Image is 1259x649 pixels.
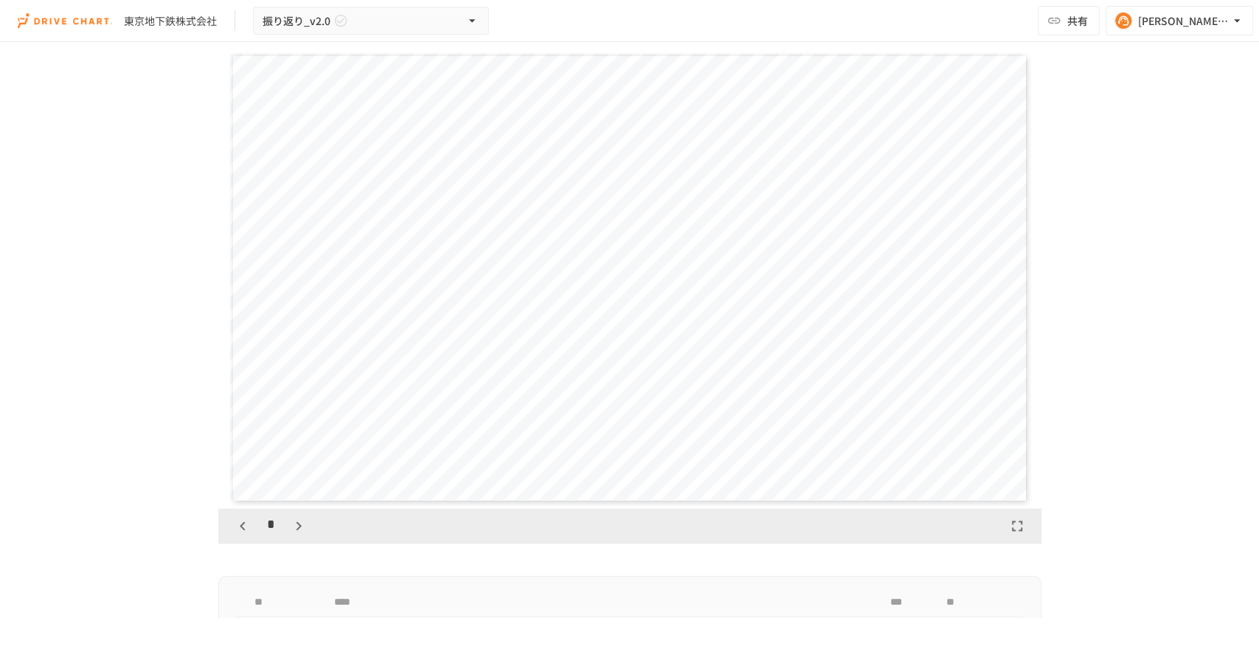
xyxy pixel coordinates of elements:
[1067,13,1088,29] span: 共有
[1038,6,1100,35] button: 共有
[124,13,217,29] div: 東京地下鉄株式会社
[218,47,1041,509] div: Page 2
[1106,6,1253,35] button: [PERSON_NAME][EMAIL_ADDRESS][DOMAIN_NAME]
[263,12,330,30] span: 振り返り_v2.0
[253,7,489,35] button: 振り返り_v2.0
[18,9,112,32] img: i9VDDS9JuLRLX3JIUyK59LcYp6Y9cayLPHs4hOxMB9W
[1138,12,1229,30] div: [PERSON_NAME][EMAIL_ADDRESS][DOMAIN_NAME]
